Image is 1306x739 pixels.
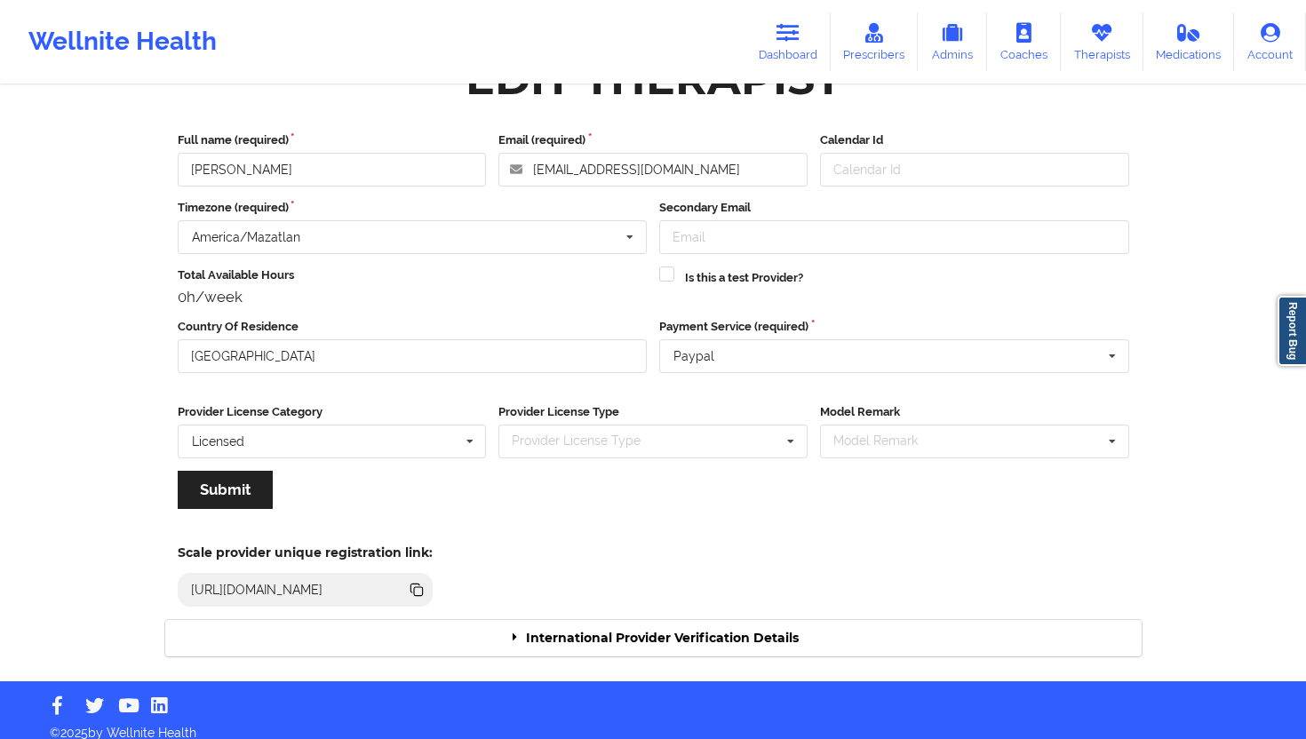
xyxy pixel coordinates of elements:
label: Secondary Email [659,199,1129,217]
input: Calendar Id [820,153,1129,187]
label: Country Of Residence [178,318,648,336]
div: Paypal [673,350,714,362]
div: International Provider Verification Details [165,620,1142,656]
a: Therapists [1061,12,1143,71]
label: Calendar Id [820,131,1129,149]
label: Timezone (required) [178,199,648,217]
input: Email address [498,153,808,187]
h5: Scale provider unique registration link: [178,544,433,560]
a: Admins [918,12,987,71]
a: Account [1234,12,1306,71]
div: Provider License Type [507,431,666,451]
label: Email (required) [498,131,808,149]
a: Coaches [987,12,1061,71]
input: Full name [178,153,487,187]
label: Is this a test Provider? [685,269,803,287]
a: Medications [1143,12,1235,71]
div: Model Remark [829,431,944,451]
label: Total Available Hours [178,266,648,284]
label: Full name (required) [178,131,487,149]
button: Submit [178,471,273,509]
div: 0h/week [178,288,648,306]
a: Prescribers [831,12,919,71]
input: Email [659,220,1129,254]
label: Provider License Type [498,403,808,421]
a: Dashboard [745,12,831,71]
div: America/Mazatlan [192,231,300,243]
label: Model Remark [820,403,1129,421]
a: Report Bug [1278,296,1306,366]
label: Provider License Category [178,403,487,421]
label: Payment Service (required) [659,318,1129,336]
div: Licensed [192,435,244,448]
div: [URL][DOMAIN_NAME] [184,581,330,599]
